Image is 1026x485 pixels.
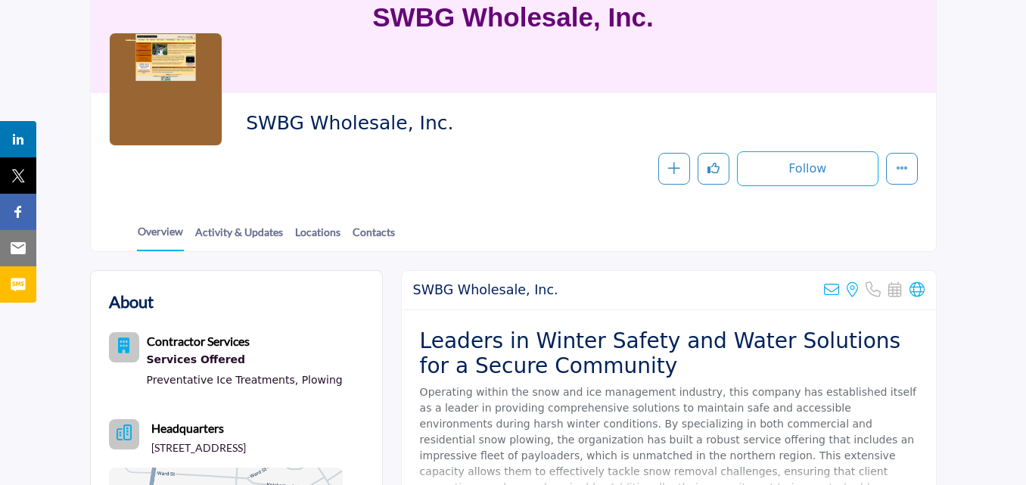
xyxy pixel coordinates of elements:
[413,282,558,298] h2: SWBG Wholesale, Inc.
[109,332,139,362] button: Category Icon
[147,350,343,370] a: Services Offered
[109,419,139,449] button: Headquarter icon
[137,223,184,251] a: Overview
[151,419,224,437] b: Headquarters
[352,224,396,250] a: Contacts
[151,440,246,455] p: [STREET_ADDRESS]
[302,374,343,386] a: Plowing
[109,289,154,314] h2: About
[147,350,343,370] div: Services Offered refers to the specific products, assistance, or expertise a business provides to...
[194,224,284,250] a: Activity & Updates
[147,374,299,386] a: Preventative Ice Treatments,
[147,334,250,348] b: Contractor Services
[147,336,250,348] a: Contractor Services
[886,153,918,185] button: More details
[294,224,341,250] a: Locations
[698,153,729,185] button: Like
[246,111,658,136] span: SWBG Wholesale, Inc.
[420,328,918,379] h2: Leaders in Winter Safety and Water Solutions for a Secure Community
[737,151,878,186] button: Follow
